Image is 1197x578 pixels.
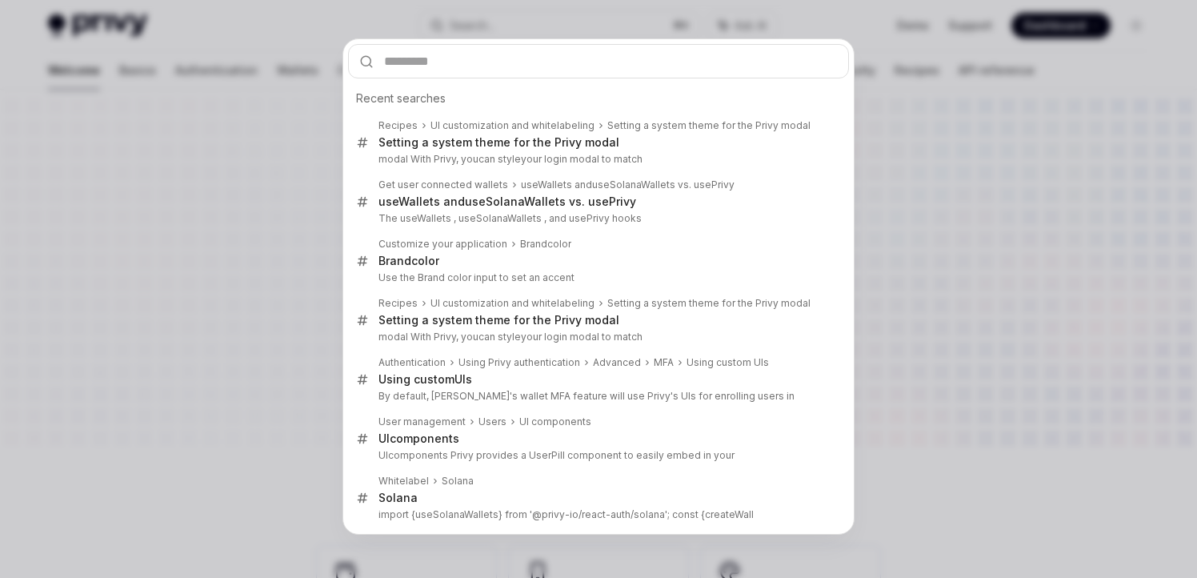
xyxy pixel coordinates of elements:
div: useWallets and Wallets vs. usePrivy [378,195,636,209]
div: UI components [519,415,591,428]
b: useSolana [465,195,524,208]
div: Recipes [378,297,418,310]
b: UI [378,431,390,445]
div: Brand [378,254,439,268]
div: Users [478,415,506,428]
div: Brand [520,238,571,251]
div: Setting a system theme for the Privy modal [378,313,619,327]
div: Customize your application [378,238,507,251]
p: components Privy provides a UserPill component to easily embed in your [378,449,815,462]
div: Setting a system theme for the Privy modal [607,119,811,132]
p: import { } from '@privy-io/react-auth/solana'; const {createWall [378,508,815,521]
div: Recipes [378,119,418,132]
div: MFA [654,356,674,369]
b: useSolanaWallets [415,508,498,520]
div: useWallets and Wallets vs. usePrivy [521,179,735,191]
div: Using custom s [378,372,472,387]
div: components [378,431,459,446]
b: useSolana [592,179,641,191]
div: Using custom UIs [687,356,769,369]
p: modal With Privy, you your login modal to match [378,153,815,166]
div: Setting a system theme for the Privy modal [607,297,811,310]
div: Solana [378,491,418,505]
p: modal With Privy, you your login modal to match [378,331,815,343]
p: By default, [PERSON_NAME]'s wallet MFA feature will use Privy's UIs for enrolling users in [378,390,815,403]
b: UI [378,449,388,461]
b: color [547,238,571,250]
b: color [411,254,439,267]
b: UI [454,372,466,386]
div: UI customization and whitelabeling [430,119,594,132]
div: Whitelabel [378,475,429,488]
p: The useWallets , useSolanaWallets , and usePrivy hooks [378,212,815,225]
div: Solana [442,475,474,488]
b: can style [478,153,521,165]
b: can style [478,331,521,343]
div: Setting a system theme for the Privy modal [378,135,619,150]
div: Using Privy authentication [458,356,580,369]
div: User management [378,415,466,428]
div: Authentication [378,356,446,369]
div: UI customization and whitelabeling [430,297,594,310]
div: Advanced [593,356,641,369]
div: Get user connected wallets [378,179,508,191]
span: Recent searches [356,90,446,106]
p: Use the Brand color input to set an accent [378,271,815,284]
